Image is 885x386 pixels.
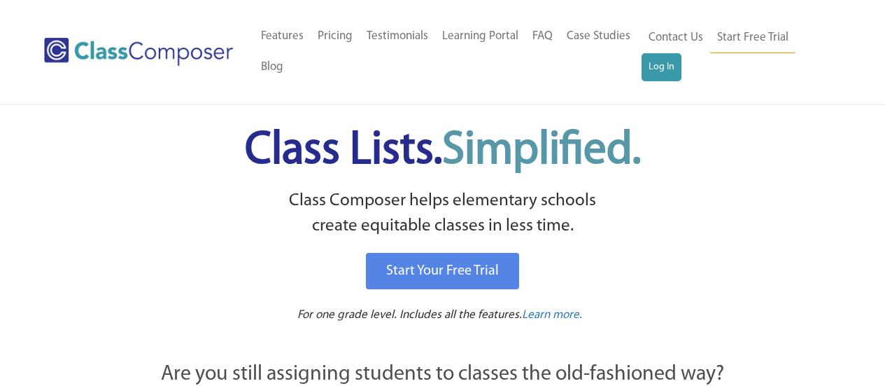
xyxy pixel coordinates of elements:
[254,21,311,52] a: Features
[642,22,710,53] a: Contact Us
[525,21,560,52] a: FAQ
[642,53,681,81] a: Log In
[710,22,795,54] a: Start Free Trial
[522,307,582,324] a: Learn more.
[642,22,830,81] nav: Header Menu
[442,128,641,174] span: Simplified.
[435,21,525,52] a: Learning Portal
[84,188,802,240] p: Class Composer helps elementary schools create equitable classes in less time.
[386,264,499,278] span: Start Your Free Trial
[254,52,290,83] a: Blog
[360,21,435,52] a: Testimonials
[44,38,233,66] img: Class Composer
[522,309,582,321] span: Learn more.
[560,21,637,52] a: Case Studies
[311,21,360,52] a: Pricing
[366,253,519,289] a: Start Your Free Trial
[254,21,642,83] nav: Header Menu
[297,309,522,321] span: For one grade level. Includes all the features.
[245,128,641,174] span: Class Lists.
